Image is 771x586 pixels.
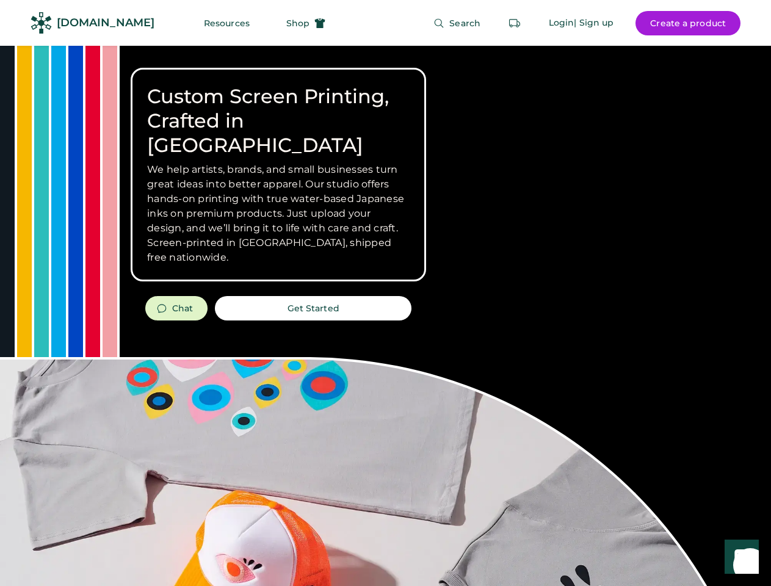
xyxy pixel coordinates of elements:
h3: We help artists, brands, and small businesses turn great ideas into better apparel. Our studio of... [147,162,410,265]
button: Search [419,11,495,35]
h1: Custom Screen Printing, Crafted in [GEOGRAPHIC_DATA] [147,84,410,157]
img: Rendered Logo - Screens [31,12,52,34]
button: Create a product [635,11,740,35]
button: Get Started [215,296,411,320]
button: Chat [145,296,208,320]
button: Retrieve an order [502,11,527,35]
div: Login [549,17,574,29]
div: | Sign up [574,17,614,29]
span: Search [449,19,480,27]
span: Shop [286,19,309,27]
button: Shop [272,11,340,35]
div: [DOMAIN_NAME] [57,15,154,31]
iframe: Front Chat [713,531,766,584]
button: Resources [189,11,264,35]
